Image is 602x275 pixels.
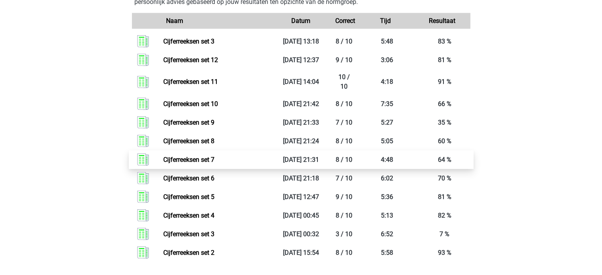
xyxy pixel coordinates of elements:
[163,38,214,45] a: Cijferreeksen set 3
[163,119,214,126] a: Cijferreeksen set 9
[163,137,214,145] a: Cijferreeksen set 8
[329,16,357,26] div: Correct
[160,16,273,26] div: Naam
[163,249,214,256] a: Cijferreeksen set 2
[357,16,414,26] div: Tijd
[414,16,470,26] div: Resultaat
[273,16,329,26] div: Datum
[163,100,218,108] a: Cijferreeksen set 10
[163,193,214,201] a: Cijferreeksen set 5
[163,212,214,219] a: Cijferreeksen set 4
[163,174,214,182] a: Cijferreeksen set 6
[163,156,214,163] a: Cijferreeksen set 7
[163,56,218,64] a: Cijferreeksen set 12
[163,78,218,85] a: Cijferreeksen set 11
[163,230,214,238] a: Cijferreeksen set 3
